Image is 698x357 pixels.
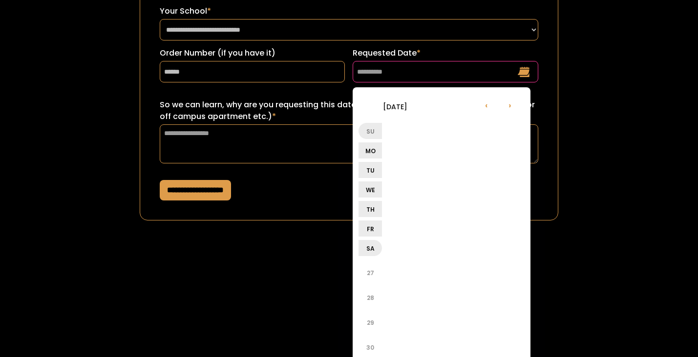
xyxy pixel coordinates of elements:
[359,201,382,217] li: Th
[359,181,382,198] li: We
[498,93,522,117] li: ›
[359,311,382,334] li: 29
[359,123,382,139] li: Su
[359,261,382,284] li: 27
[353,47,538,59] label: Requested Date
[359,240,382,256] li: Sa
[359,220,382,237] li: Fr
[359,162,382,178] li: Tu
[160,47,345,59] label: Order Number (if you have it)
[160,5,538,17] label: Your School
[359,95,432,118] li: [DATE]
[359,286,382,309] li: 28
[160,99,538,122] label: So we can learn, why are you requesting this date? (ex: sorority recruitment, lease turn over for...
[359,142,382,159] li: Mo
[475,93,498,117] li: ‹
